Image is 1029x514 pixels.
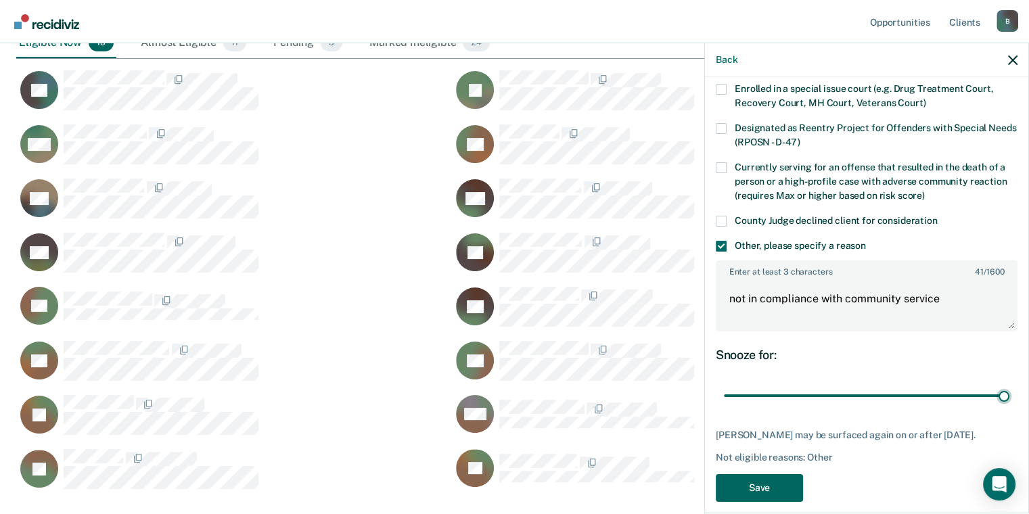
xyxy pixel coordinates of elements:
[735,122,1016,147] span: Designated as Reentry Project for Offenders with Special Needs (RPOSN - D-47)
[14,14,79,29] img: Recidiviz
[717,280,1016,330] textarea: not in compliance with community service
[975,267,984,277] span: 41
[452,394,888,448] div: CaseloadOpportunityCell-0828902
[735,162,1007,201] span: Currently serving for an offense that resulted in the death of a person or a high-profile case wi...
[452,340,888,394] div: CaseloadOpportunityCell-0807749
[16,394,452,448] div: CaseloadOpportunityCell-0619052
[452,448,888,503] div: CaseloadOpportunityCell-0827309
[716,348,1017,363] div: Snooze for:
[16,232,452,286] div: CaseloadOpportunityCell-0816654
[452,70,888,124] div: CaseloadOpportunityCell-0738228
[16,178,452,232] div: CaseloadOpportunityCell-0791619
[452,178,888,232] div: CaseloadOpportunityCell-0816509
[16,70,452,124] div: CaseloadOpportunityCell-0259663
[16,340,452,394] div: CaseloadOpportunityCell-0736203
[975,267,1004,277] span: / 1600
[717,262,1016,277] label: Enter at least 3 characters
[716,474,803,502] button: Save
[16,286,452,340] div: CaseloadOpportunityCell-0806987
[452,124,888,178] div: CaseloadOpportunityCell-0788918
[716,429,1017,441] div: [PERSON_NAME] may be surfaced again on or after [DATE].
[735,83,993,108] span: Enrolled in a special issue court (e.g. Drug Treatment Court, Recovery Court, MH Court, Veterans ...
[983,468,1015,500] div: Open Intercom Messenger
[452,232,888,286] div: CaseloadOpportunityCell-0818715
[735,215,938,226] span: County Judge declined client for consideration
[16,448,452,503] div: CaseloadOpportunityCell-0226558
[452,286,888,340] div: CaseloadOpportunityCell-0805532
[16,124,452,178] div: CaseloadOpportunityCell-0802110
[716,54,737,66] button: Back
[997,10,1018,32] button: Profile dropdown button
[716,452,1017,463] div: Not eligible reasons: Other
[997,10,1018,32] div: B
[735,240,866,251] span: Other, please specify a reason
